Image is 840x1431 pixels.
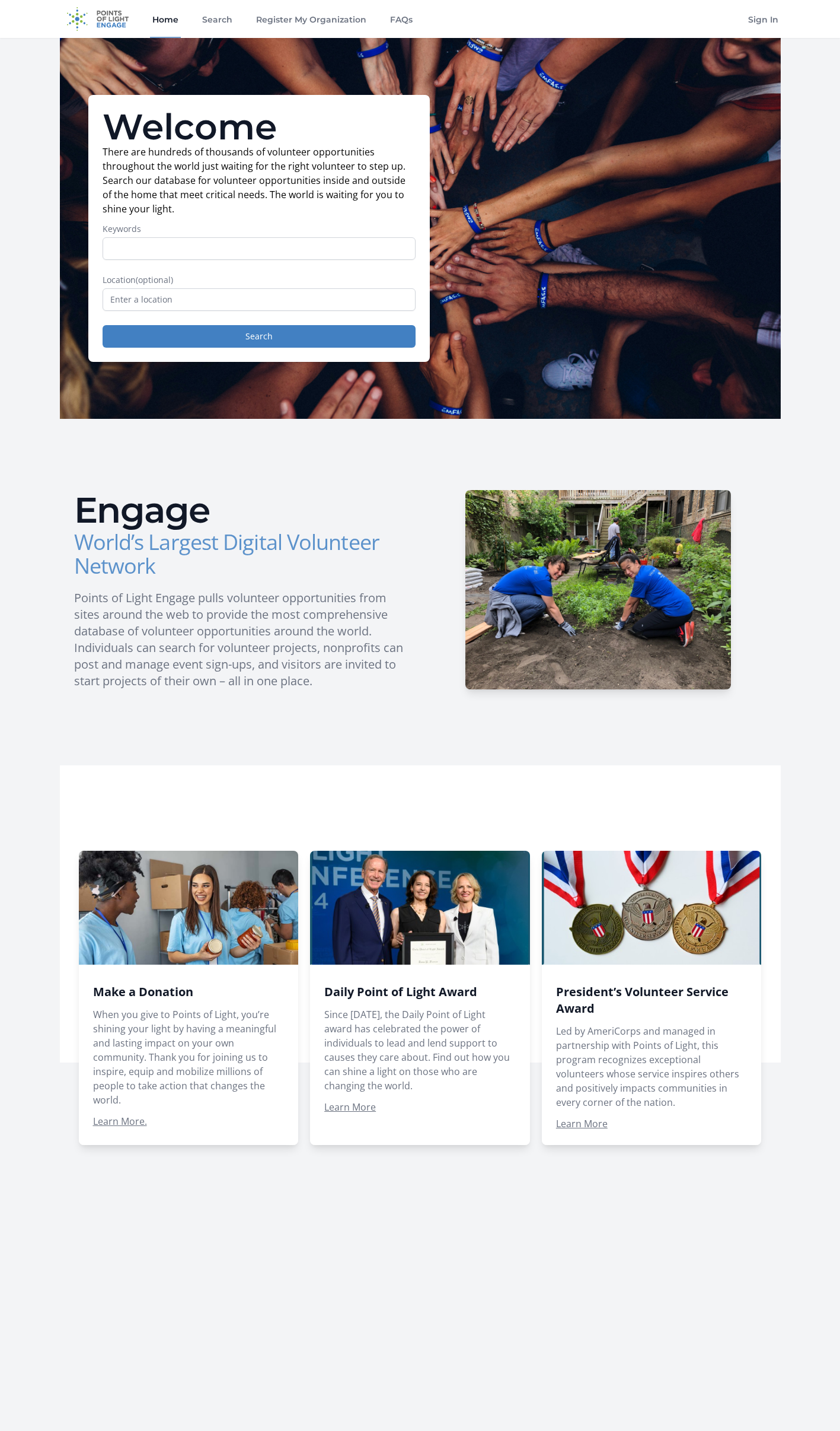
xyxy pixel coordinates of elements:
label: Location [103,274,416,286]
span: (optional) [136,274,173,285]
p: There are hundreds of thousands of volunteer opportunities throughout the world just waiting for ... [103,145,416,216]
a: President’s Volunteer Service Award [556,984,729,1016]
a: Make a Donation [93,984,193,1000]
button: Search [103,325,416,348]
h2: Engage [74,492,411,528]
a: Daily Point of Light Award [324,984,477,1000]
input: Enter a location [103,288,416,311]
label: Keywords [103,223,416,235]
img: HCSC-H_1.JPG [465,490,731,689]
p: Points of Light Engage pulls volunteer opportunities from sites around the web to provide the mos... [74,590,411,689]
h3: World’s Largest Digital Volunteer Network [74,530,411,578]
h1: Welcome [103,109,416,145]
